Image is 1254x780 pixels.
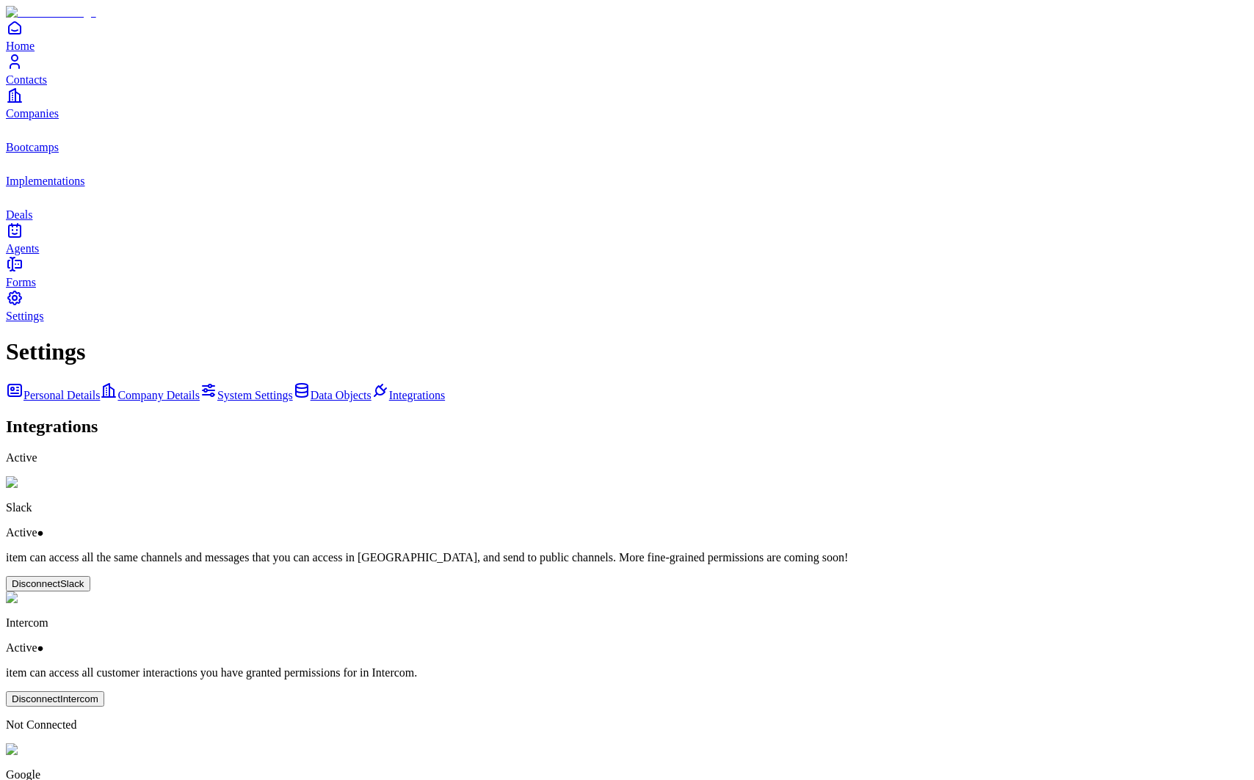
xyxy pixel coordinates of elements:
a: implementations [6,154,1248,187]
span: Implementations [6,175,85,187]
button: DisconnectSlack [6,576,90,591]
a: Home [6,19,1248,52]
img: Slack logo [6,476,68,489]
a: Company Details [100,389,200,401]
span: Companies [6,107,59,120]
a: Data Objects [293,389,372,401]
span: Active [6,641,37,654]
span: Agents [6,242,39,255]
span: Home [6,40,35,52]
span: System Settings [217,389,293,401]
span: Integrations [389,389,445,401]
p: Slack [6,501,1248,514]
img: Google logo [6,743,76,757]
p: item can access all the same channels and messages that you can access in [GEOGRAPHIC_DATA], and ... [6,551,1248,564]
a: Settings [6,289,1248,322]
p: Active [6,451,1248,464]
a: bootcamps [6,120,1248,153]
a: System Settings [200,389,293,401]
span: Data Objects [311,389,372,401]
span: Forms [6,276,36,288]
a: Personal Details [6,389,100,401]
img: Intercom logo [6,591,84,605]
h1: Settings [6,338,1248,365]
img: Item Brain Logo [6,6,96,19]
a: Forms [6,255,1248,288]
a: Agents [6,222,1248,255]
p: item can access all customer interactions you have granted permissions for in Intercom. [6,666,1248,679]
button: DisconnectIntercom [6,691,104,707]
a: Companies [6,87,1248,120]
span: Deals [6,208,32,221]
p: Not Connected [6,718,1248,732]
p: Intercom [6,616,1248,630]
a: Integrations [372,389,445,401]
span: Active [6,526,37,539]
span: Settings [6,310,44,322]
h2: Integrations [6,417,1248,437]
span: Company Details [117,389,200,401]
span: Personal Details [23,389,100,401]
a: Contacts [6,53,1248,86]
a: deals [6,188,1248,221]
span: Bootcamps [6,141,59,153]
span: Contacts [6,73,47,86]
